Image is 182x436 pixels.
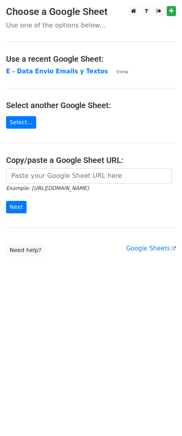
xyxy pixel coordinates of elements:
[6,168,172,184] input: Paste your Google Sheet URL here
[6,21,176,29] p: Use one of the options below...
[6,201,27,213] input: Next
[108,68,128,75] a: View
[6,6,176,18] h3: Choose a Google Sheet
[6,185,89,191] small: Example: [URL][DOMAIN_NAME]
[6,100,176,110] h4: Select another Google Sheet:
[6,54,176,64] h4: Use a recent Google Sheet:
[6,244,45,257] a: Need help?
[126,245,176,252] a: Google Sheets
[6,116,36,129] a: Select...
[6,68,108,75] a: E - Data Envio Emails y Textos
[116,69,128,75] small: View
[6,155,176,165] h4: Copy/paste a Google Sheet URL:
